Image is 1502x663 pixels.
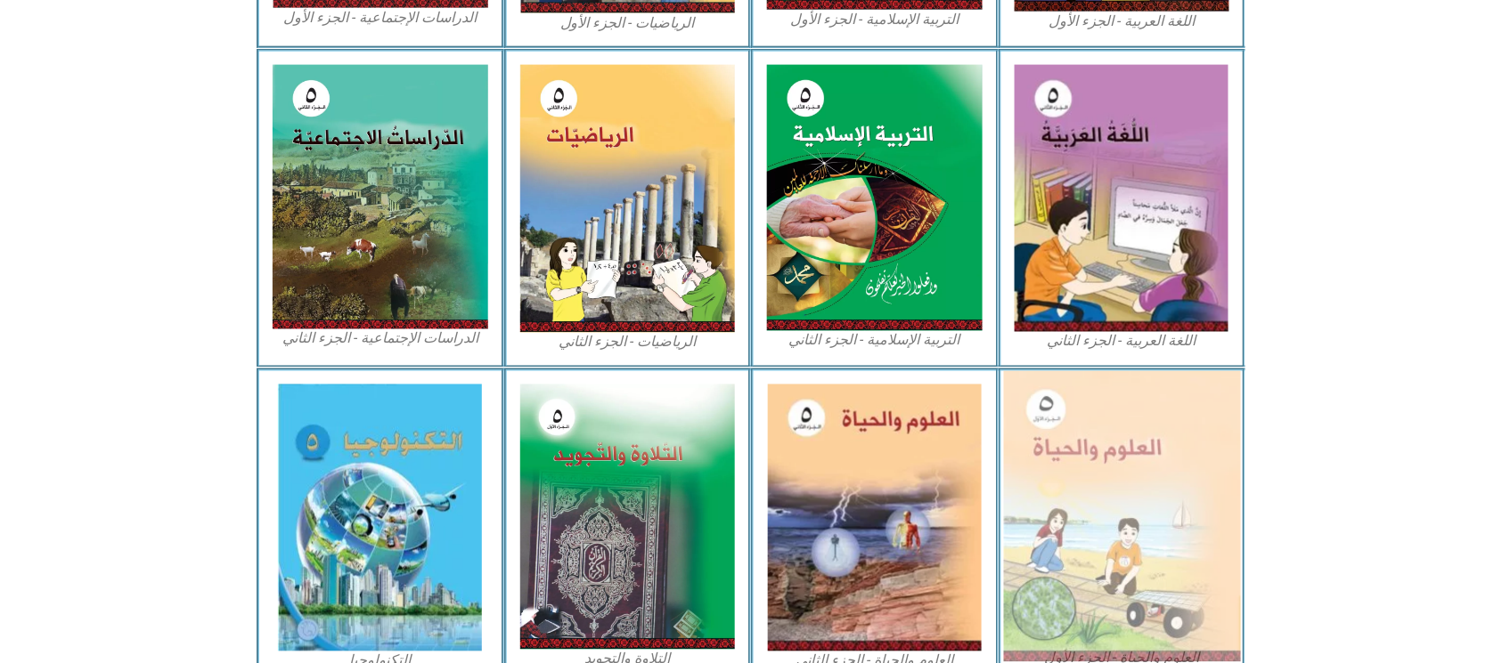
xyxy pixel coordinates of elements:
[767,10,983,29] figcaption: التربية الإسلامية - الجزء الأول
[273,329,488,349] figcaption: الدراسات الإجتماعية - الجزء الثاني
[520,333,736,352] figcaption: الرياضيات - الجزء الثاني
[1015,12,1230,31] figcaption: اللغة العربية - الجزء الأول​
[520,13,736,33] figcaption: الرياضيات - الجزء الأول​
[1015,332,1230,352] figcaption: اللغة العربية - الجزء الثاني
[273,8,488,28] figcaption: الدراسات الإجتماعية - الجزء الأول​
[767,331,983,351] figcaption: التربية الإسلامية - الجزء الثاني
